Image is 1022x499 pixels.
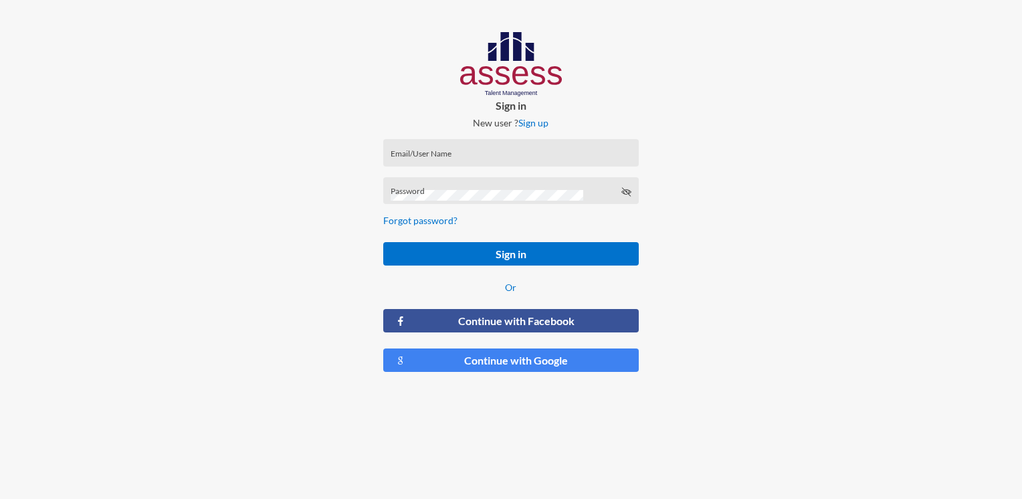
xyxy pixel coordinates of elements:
[383,242,638,266] button: Sign in
[373,99,649,112] p: Sign in
[518,117,548,128] a: Sign up
[383,309,638,332] button: Continue with Facebook
[383,348,638,372] button: Continue with Google
[460,32,563,96] img: AssessLogoo.svg
[383,215,457,226] a: Forgot password?
[373,117,649,128] p: New user ?
[383,282,638,293] p: Or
